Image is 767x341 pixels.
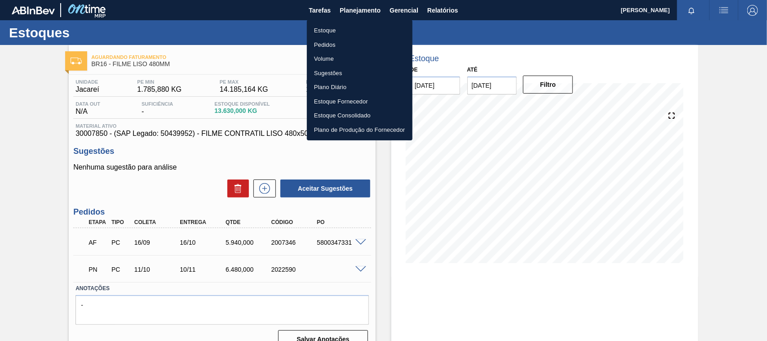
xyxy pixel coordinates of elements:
a: Estoque Consolidado [307,108,412,123]
a: Plano de Produção do Fornecedor [307,123,412,137]
a: Sugestões [307,66,412,81]
a: Plano Diário [307,80,412,94]
a: Estoque Fornecedor [307,94,412,109]
a: Pedidos [307,38,412,52]
a: Estoque [307,23,412,38]
a: Volume [307,52,412,66]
